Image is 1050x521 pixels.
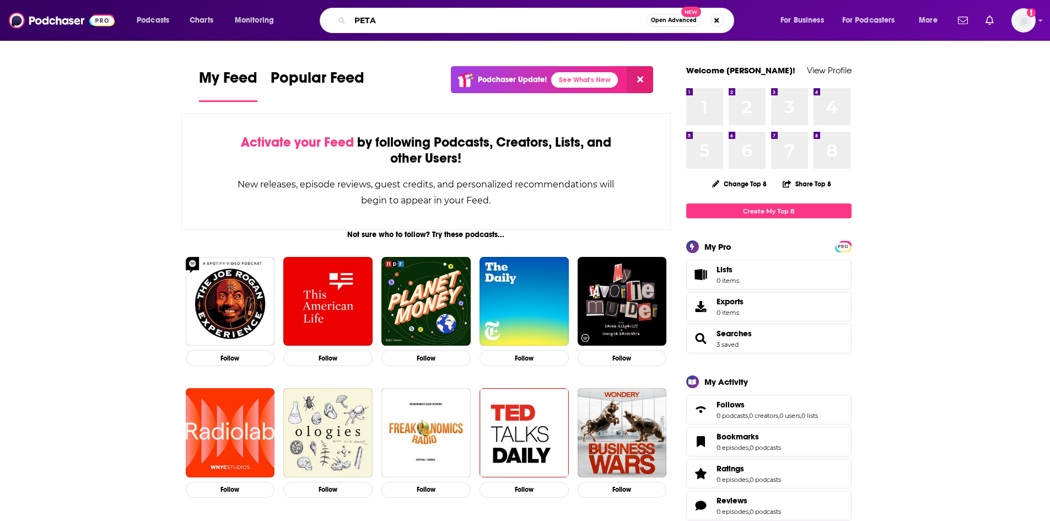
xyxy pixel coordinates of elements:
[690,434,712,449] a: Bookmarks
[706,177,774,191] button: Change Top 8
[686,260,852,289] a: Lists
[350,12,646,29] input: Search podcasts, credits, & more...
[750,508,781,515] a: 0 podcasts
[690,299,712,314] span: Exports
[842,13,895,28] span: For Podcasters
[717,496,747,506] span: Reviews
[717,508,749,515] a: 0 episodes
[182,12,220,29] a: Charts
[717,265,739,275] span: Lists
[199,68,257,102] a: My Feed
[778,412,779,420] span: ,
[186,350,275,366] button: Follow
[480,257,569,346] img: The Daily
[686,292,852,321] a: Exports
[717,329,752,339] a: Searches
[283,388,373,477] img: Ologies with Alie Ward
[717,412,748,420] a: 0 podcasts
[129,12,184,29] button: open menu
[686,491,852,520] span: Reviews
[749,412,778,420] a: 0 creators
[283,257,373,346] img: This American Life
[911,12,951,29] button: open menu
[717,277,739,284] span: 0 items
[749,476,750,484] span: ,
[837,243,850,251] span: PRO
[186,388,275,477] img: Radiolab
[717,476,749,484] a: 0 episodes
[773,12,838,29] button: open menu
[1011,8,1036,33] img: User Profile
[237,176,616,208] div: New releases, episode reviews, guest credits, and personalized recommendations will begin to appe...
[750,476,781,484] a: 0 podcasts
[271,68,364,102] a: Popular Feed
[551,72,618,88] a: See What's New
[717,400,745,410] span: Follows
[981,11,998,30] a: Show notifications dropdown
[381,350,471,366] button: Follow
[717,341,739,348] a: 3 saved
[651,18,697,23] span: Open Advanced
[779,412,800,420] a: 0 users
[578,482,667,498] button: Follow
[800,412,801,420] span: ,
[690,267,712,282] span: Lists
[646,14,702,27] button: Open AdvancedNew
[748,412,749,420] span: ,
[241,134,354,151] span: Activate your Feed
[780,13,824,28] span: For Business
[271,68,364,94] span: Popular Feed
[717,464,781,474] a: Ratings
[704,241,731,252] div: My Pro
[835,12,911,29] button: open menu
[578,388,667,477] a: Business Wars
[381,257,471,346] img: Planet Money
[578,257,667,346] img: My Favorite Murder with Karen Kilgariff and Georgia Hardstark
[283,482,373,498] button: Follow
[181,230,671,239] div: Not sure who to follow? Try these podcasts...
[954,11,972,30] a: Show notifications dropdown
[717,464,744,474] span: Ratings
[235,13,274,28] span: Monitoring
[690,498,712,513] a: Reviews
[750,444,781,452] a: 0 podcasts
[717,400,818,410] a: Follows
[9,10,115,31] img: Podchaser - Follow, Share and Rate Podcasts
[686,203,852,218] a: Create My Top 8
[837,242,850,250] a: PRO
[381,388,471,477] img: Freakonomics Radio
[227,12,288,29] button: open menu
[686,395,852,425] span: Follows
[186,482,275,498] button: Follow
[690,402,712,417] a: Follows
[686,65,795,76] a: Welcome [PERSON_NAME]!
[186,257,275,346] img: The Joe Rogan Experience
[919,13,938,28] span: More
[681,7,701,17] span: New
[1027,8,1036,17] svg: Add a profile image
[137,13,169,28] span: Podcasts
[480,388,569,477] a: TED Talks Daily
[578,350,667,366] button: Follow
[1011,8,1036,33] span: Logged in as WesBurdett
[381,482,471,498] button: Follow
[690,466,712,481] a: Ratings
[717,265,733,275] span: Lists
[199,68,257,94] span: My Feed
[717,297,744,307] span: Exports
[237,135,616,166] div: by following Podcasts, Creators, Lists, and other Users!
[717,432,759,442] span: Bookmarks
[478,75,547,84] p: Podchaser Update!
[717,444,749,452] a: 0 episodes
[686,324,852,353] span: Searches
[749,508,750,515] span: ,
[480,350,569,366] button: Follow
